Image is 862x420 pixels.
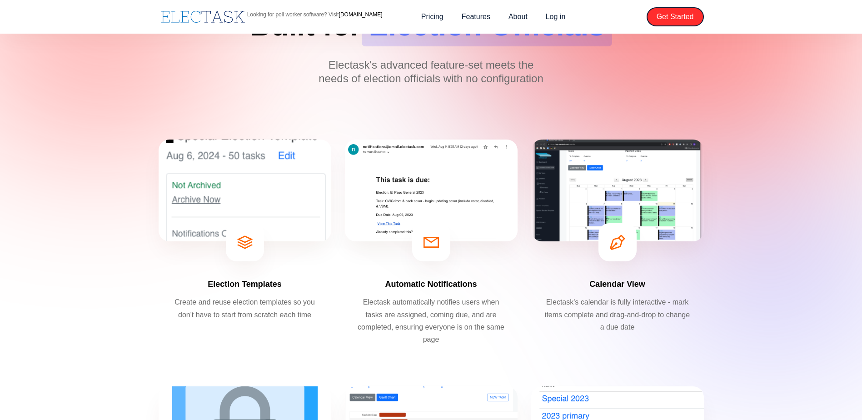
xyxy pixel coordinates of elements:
a: Get Started [647,7,704,26]
p: Looking for poll worker software? Visit [247,12,383,17]
a: Features [453,7,499,26]
a: About [499,7,537,26]
a: [DOMAIN_NAME] [339,11,383,18]
a: Pricing [412,7,453,26]
h4: Calendar View [589,279,645,290]
p: Electask's calendar is fully interactive - mark items complete and drag-and-drop to change a due ... [543,296,693,333]
h4: Election Templates [208,279,282,290]
a: Log in [537,7,575,26]
p: Create and reuse election templates so you don't have to start from scratch each time [170,296,320,320]
h4: Automatic Notifications [385,279,477,290]
p: Electask automatically notifies users when tasks are assigned, coming due, and are completed, ens... [356,296,506,345]
a: home [159,9,247,25]
p: Electask's advanced feature-set meets the needs of election officials with no configuration [318,58,545,85]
